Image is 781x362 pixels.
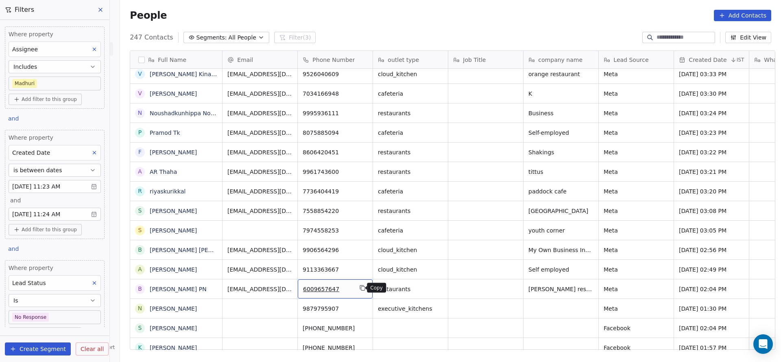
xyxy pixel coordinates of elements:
div: v [138,89,142,98]
span: [DATE] 02:56 PM [679,246,744,254]
span: [EMAIL_ADDRESS][DOMAIN_NAME] [227,90,292,98]
div: K [138,343,142,352]
span: 7034166948 [303,90,368,98]
div: company name [524,51,598,68]
span: [EMAIL_ADDRESS][DOMAIN_NAME] [227,285,292,293]
span: 9906564296 [303,246,368,254]
span: Meta [604,70,669,78]
span: Segments: [196,33,227,42]
span: restaurants [378,207,443,215]
span: [PHONE_NUMBER] [303,324,368,332]
span: Lead Source [613,56,648,64]
span: [DATE] 03:30 PM [679,90,744,98]
div: B [138,285,142,293]
span: [EMAIL_ADDRESS][DOMAIN_NAME] [227,168,292,176]
span: Facebook [604,324,669,332]
span: [EMAIL_ADDRESS][DOMAIN_NAME] [227,148,292,156]
button: Filter(3) [274,32,316,43]
a: [PERSON_NAME] PN [150,286,207,292]
span: Meta [604,90,669,98]
span: All People [229,33,256,42]
div: S [138,226,142,235]
span: paddock cafe [528,187,593,195]
div: P [138,128,142,137]
span: restaurants [378,148,443,156]
div: r [138,187,142,195]
span: 7974558253 [303,226,368,235]
span: [DATE] 02:49 PM [679,265,744,274]
span: cafeteria [378,226,443,235]
span: cafeteria [378,129,443,137]
div: grid [130,69,223,350]
a: Noushadkunhippa Noushad [150,110,228,116]
span: Self-employed [528,129,593,137]
span: [DATE] 03:23 PM [679,129,744,137]
div: Created DateIST [674,51,749,68]
button: Add Contacts [714,10,771,21]
span: Meta [604,246,669,254]
div: B [138,246,142,254]
span: restaurants [378,285,443,293]
a: [PERSON_NAME] [150,305,197,312]
span: [GEOGRAPHIC_DATA] [528,207,593,215]
span: orange restaurant [528,70,593,78]
button: Edit View [725,32,771,43]
div: S [138,324,142,332]
span: Created Date [689,56,726,64]
span: Meta [604,305,669,313]
span: restaurants [378,168,443,176]
span: Email [237,56,253,64]
a: Pramod Tk [150,129,180,136]
span: [DATE] 02:04 PM [679,285,744,293]
span: executive_kitchens [378,305,443,313]
span: Meta [604,226,669,235]
div: outlet type [373,51,448,68]
span: [DATE] 03:22 PM [679,148,744,156]
div: Email [223,51,297,68]
span: 9995936111 [303,109,368,117]
span: cloud_kitchen [378,70,443,78]
a: [PERSON_NAME] [150,90,197,97]
div: Full Name [130,51,222,68]
span: [PHONE_NUMBER] [303,344,368,352]
a: [PERSON_NAME] KinattinKarayil [150,71,240,77]
span: Meta [604,187,669,195]
span: Meta [604,207,669,215]
span: 247 Contacts [130,33,173,42]
div: N [138,304,142,313]
span: Meta [604,109,669,117]
div: F [138,148,142,156]
span: [EMAIL_ADDRESS][DOMAIN_NAME] [227,109,292,117]
span: 9879795907 [303,305,368,313]
span: tittus [528,168,593,176]
span: Shakings [528,148,593,156]
span: 9961743600 [303,168,368,176]
span: cloud_kitchen [378,265,443,274]
span: [DATE] 03:20 PM [679,187,744,195]
span: 8075885094 [303,129,368,137]
p: Copy [370,285,383,291]
span: Facebook [604,344,669,352]
span: 8606420451 [303,148,368,156]
span: People [130,9,167,22]
div: A [138,167,142,176]
span: [EMAIL_ADDRESS][DOMAIN_NAME] [227,265,292,274]
span: Phone Number [312,56,355,64]
div: V [138,70,142,78]
span: IST [737,57,744,63]
span: 6009657647 [303,285,353,293]
span: restaurants [378,109,443,117]
div: Open Intercom Messenger [753,334,773,354]
span: [DATE] 01:57 PM [679,344,744,352]
span: youth corner [528,226,593,235]
span: Job Title [463,56,486,64]
span: [PERSON_NAME] restaurant [528,285,593,293]
span: 7736404419 [303,187,368,195]
span: [DATE] 03:21 PM [679,168,744,176]
span: [EMAIL_ADDRESS][DOMAIN_NAME] [227,187,292,195]
span: Meta [604,265,669,274]
span: Full Name [158,56,186,64]
span: 7558854220 [303,207,368,215]
span: Meta [604,168,669,176]
a: [PERSON_NAME] [150,208,197,214]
